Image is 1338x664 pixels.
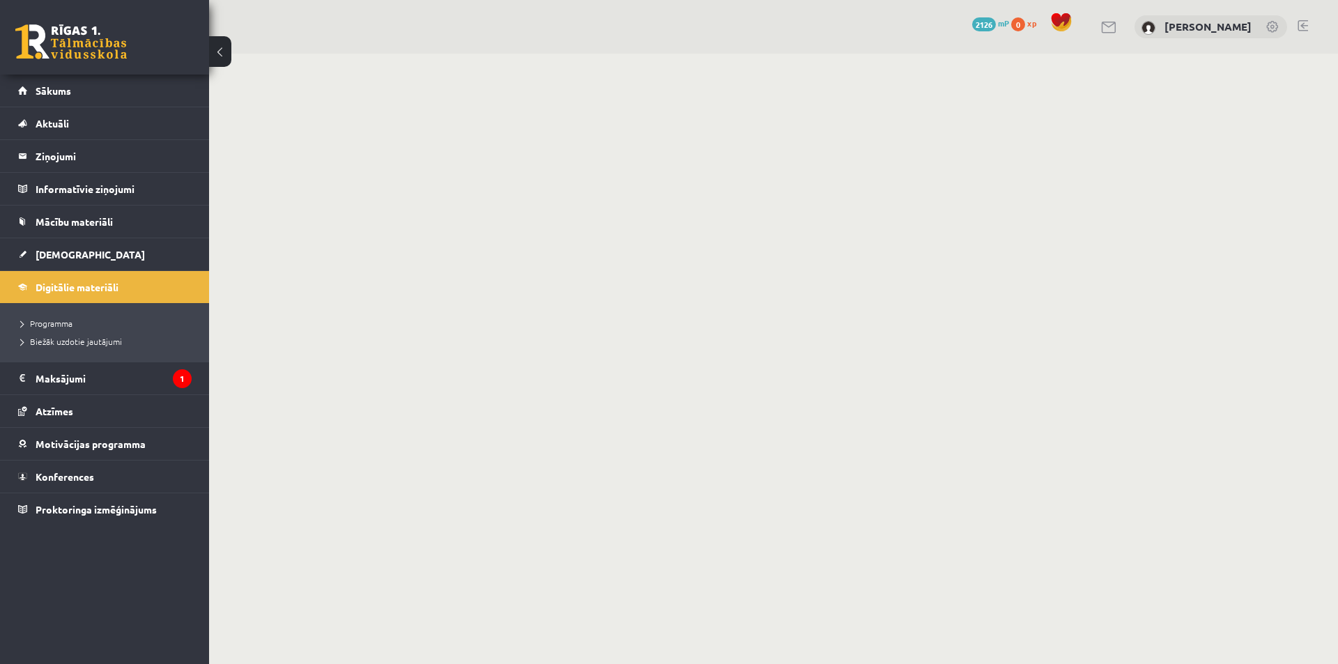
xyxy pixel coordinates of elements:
span: [DEMOGRAPHIC_DATA] [36,248,145,261]
span: Aktuāli [36,117,69,130]
a: Mācību materiāli [18,206,192,238]
a: Digitālie materiāli [18,271,192,303]
span: Mācību materiāli [36,215,113,228]
legend: Maksājumi [36,362,192,394]
span: Sākums [36,84,71,97]
img: Enija Kristiāna Mezīte [1141,21,1155,35]
a: Konferences [18,461,192,493]
a: Motivācijas programma [18,428,192,460]
a: Biežāk uzdotie jautājumi [21,335,195,348]
a: [PERSON_NAME] [1164,20,1252,33]
a: Sākums [18,75,192,107]
span: Biežāk uzdotie jautājumi [21,336,122,347]
i: 1 [173,369,192,388]
legend: Ziņojumi [36,140,192,172]
a: 2126 mP [972,17,1009,29]
span: 2126 [972,17,996,31]
span: 0 [1011,17,1025,31]
a: Rīgas 1. Tālmācības vidusskola [15,24,127,59]
a: Proktoringa izmēģinājums [18,493,192,525]
a: [DEMOGRAPHIC_DATA] [18,238,192,270]
span: mP [998,17,1009,29]
a: Maksājumi1 [18,362,192,394]
a: Aktuāli [18,107,192,139]
span: xp [1027,17,1036,29]
span: Proktoringa izmēģinājums [36,503,157,516]
span: Konferences [36,470,94,483]
span: Programma [21,318,72,329]
legend: Informatīvie ziņojumi [36,173,192,205]
a: Programma [21,317,195,330]
a: 0 xp [1011,17,1043,29]
a: Ziņojumi [18,140,192,172]
a: Informatīvie ziņojumi [18,173,192,205]
span: Motivācijas programma [36,438,146,450]
span: Atzīmes [36,405,73,417]
a: Atzīmes [18,395,192,427]
span: Digitālie materiāli [36,281,118,293]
